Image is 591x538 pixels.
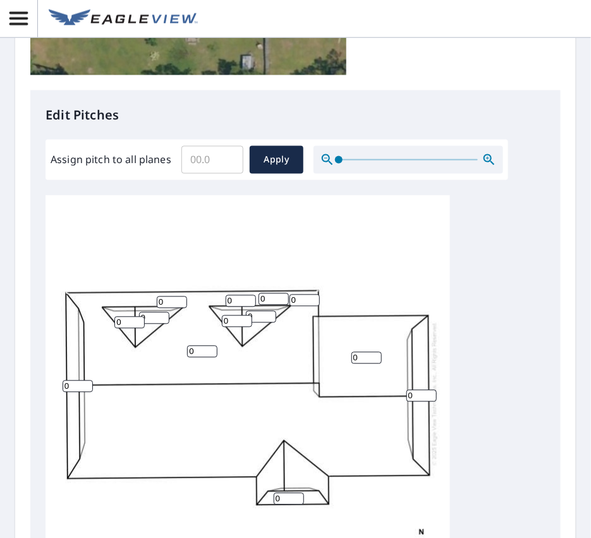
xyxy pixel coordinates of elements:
span: Apply [260,152,293,168]
button: Apply [250,146,303,174]
img: EV Logo [49,9,198,28]
input: 00.0 [181,142,243,178]
p: Edit Pitches [46,106,545,125]
label: Assign pitch to all planes [51,152,171,168]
